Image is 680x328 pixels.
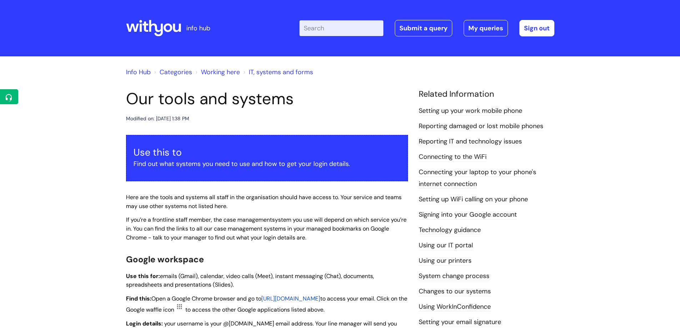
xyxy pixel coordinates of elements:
[126,320,163,327] strong: Login details:
[174,303,185,312] img: tXhfMInGVdQRoLUn_96xkRzu-PZQhSp37g.png
[419,226,481,235] a: Technology guidance
[299,20,554,36] div: | -
[152,66,192,78] li: Solution home
[419,210,517,219] a: Signing into your Google account
[419,302,491,312] a: Using WorkInConfidence
[186,22,210,34] p: info hub
[395,20,452,36] a: Submit a query
[419,318,501,327] a: Setting your email signature
[419,168,536,188] a: Connecting your laptop to your phone's internet connection
[134,158,401,170] p: Find out what systems you need to use and how to get your login details.
[134,147,401,158] h3: Use this to
[160,68,192,76] a: Categories
[419,256,472,266] a: Using our printers
[126,254,204,265] span: Google workspace
[419,241,473,250] a: Using our IT portal
[126,193,402,210] span: Here are the tools and systems all staff in the organisation should have access to. Your service ...
[261,294,320,303] a: [URL][DOMAIN_NAME]
[464,20,508,36] a: My queries
[299,20,383,36] input: Search
[419,122,543,131] a: Reporting damaged or lost mobile phones
[126,89,408,109] h1: Our tools and systems
[249,68,313,76] a: IT, systems and forms
[419,89,554,99] h4: Related Information
[261,295,320,302] span: [URL][DOMAIN_NAME]
[126,272,160,280] strong: Use this for:
[419,137,522,146] a: Reporting IT and technology issues
[419,272,489,281] a: System change process
[201,68,240,76] a: Working here
[126,68,151,76] a: Info Hub
[126,216,407,241] span: system you use will depend on which service you’re in. You can find the links to all our case man...
[126,216,272,223] span: If you’re a frontline staff member, the case management
[419,106,522,116] a: Setting up your work mobile phone
[194,66,240,78] li: Working here
[151,295,261,302] span: Open a Google Chrome browser and go to
[126,272,374,289] span: emails (Gmail), calendar, video calls (Meet), instant messaging (Chat), documents, spreadsheets a...
[242,66,313,78] li: IT, systems and forms
[419,152,487,162] a: Connecting to the WiFi
[419,287,491,296] a: Changes to our systems
[519,20,554,36] a: Sign out
[126,114,189,123] div: Modified on: [DATE] 1:38 PM
[126,295,151,302] strong: Find this:
[185,306,324,313] span: to access the other Google applications listed above.
[419,195,528,204] a: Setting up WiFi calling on your phone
